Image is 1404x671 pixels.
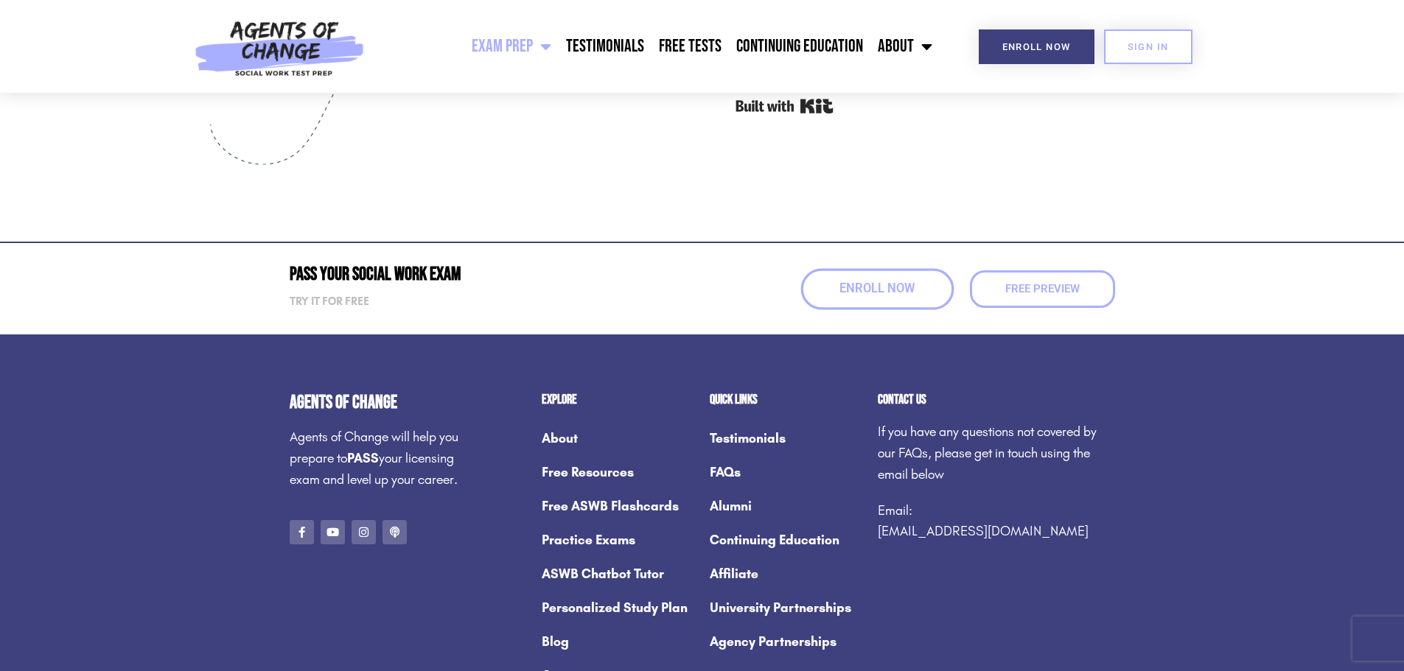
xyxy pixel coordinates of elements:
[542,523,695,557] a: Practice Exams
[839,283,915,295] span: Enroll Now
[870,28,940,65] a: About
[559,28,652,65] a: Testimonials
[710,625,863,658] a: Agency Partnerships
[800,268,954,309] a: Enroll Now
[652,28,729,65] a: Free Tests
[970,270,1115,308] a: Free Preview
[878,523,1089,539] a: [EMAIL_ADDRESS][DOMAIN_NAME]
[710,421,863,455] a: Testimonials
[1002,42,1071,52] span: Enroll Now
[290,295,369,308] strong: Try it for free
[542,557,695,591] a: ASWB Chatbot Tutor
[542,489,695,523] a: Free ASWB Flashcards
[290,393,468,412] h4: Agents of Change
[464,28,559,65] a: Exam Prep
[710,523,863,557] a: Continuing Education
[710,421,863,658] nav: Menu
[542,421,695,455] a: About
[1005,284,1080,295] span: Free Preview
[710,557,863,591] a: Affiliate
[878,424,1097,482] span: If you have any questions not covered by our FAQs, please get in touch using the email below
[710,455,863,489] a: FAQs
[729,28,870,65] a: Continuing Education
[878,500,1115,543] p: Email:
[1128,42,1169,52] span: SIGN IN
[1104,29,1192,64] a: SIGN IN
[347,450,379,466] strong: PASS
[710,591,863,625] a: University Partnerships
[979,29,1094,64] a: Enroll Now
[710,393,863,407] h2: Quick Links
[710,489,863,523] a: Alumni
[878,393,1115,407] h2: Contact us
[542,455,695,489] a: Free Resources
[736,93,834,119] a: Built with Kit
[372,28,940,65] nav: Menu
[290,265,695,284] h2: Pass Your Social Work Exam
[542,393,695,407] h2: Explore
[542,591,695,625] a: Personalized Study Plan
[290,426,468,490] p: Agents of Change will help you prepare to your licensing exam and level up your career.
[290,217,1115,234] iframe: Customer reviews powered by Trustpilot
[542,625,695,658] a: Blog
